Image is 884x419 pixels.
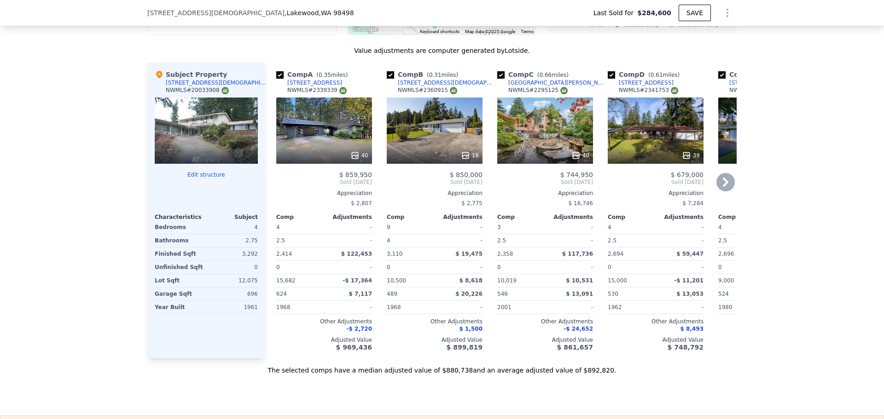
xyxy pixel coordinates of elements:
[657,221,704,234] div: -
[276,291,287,297] span: 624
[339,171,372,178] span: $ 859,950
[608,291,618,297] span: 530
[276,277,296,284] span: 15,682
[566,277,593,284] span: $ 10,531
[566,291,593,297] span: $ 13,091
[718,291,729,297] span: 524
[608,213,656,221] div: Comp
[276,79,342,86] a: [STREET_ADDRESS]
[429,72,442,78] span: 0.31
[398,79,494,86] div: [STREET_ADDRESS][DEMOGRAPHIC_DATA]
[508,79,604,86] div: [GEOGRAPHIC_DATA][PERSON_NAME][PERSON_NAME]
[718,4,737,22] button: Show Options
[497,70,572,79] div: Comp C
[680,326,704,332] span: $ 8,493
[624,22,659,28] text: Selected Comp
[497,79,604,86] a: [GEOGRAPHIC_DATA][PERSON_NAME][PERSON_NAME]
[682,200,704,207] span: $ 7,284
[341,251,372,257] span: $ 122,453
[155,221,204,234] div: Bedrooms
[671,87,678,94] img: NWMLS Logo
[497,234,543,247] div: 2.5
[676,251,704,257] span: $ 59,447
[326,261,372,274] div: -
[656,213,704,221] div: Adjustments
[155,213,206,221] div: Characteristics
[564,326,593,332] span: -$ 24,652
[459,277,483,284] span: $ 8,618
[287,79,342,86] div: [STREET_ADDRESS]
[557,344,593,351] span: $ 861,657
[447,344,483,351] span: $ 899,819
[547,234,593,247] div: -
[319,72,331,78] span: 0.35
[608,318,704,325] div: Other Adjustments
[350,23,380,35] a: Open this area in Google Maps (opens a new window)
[450,171,483,178] span: $ 850,000
[619,79,674,86] div: [STREET_ADDRESS]
[497,251,513,257] span: 2,358
[276,336,372,344] div: Adjusted Value
[387,79,494,86] a: [STREET_ADDRESS][DEMOGRAPHIC_DATA]
[324,213,372,221] div: Adjustments
[645,72,683,78] span: ( miles)
[560,171,593,178] span: $ 744,950
[387,301,433,314] div: 1968
[450,87,457,94] img: NWMLS Logo
[387,189,483,197] div: Appreciation
[326,234,372,247] div: -
[562,251,593,257] span: $ 117,736
[497,264,501,270] span: 0
[497,318,593,325] div: Other Adjustments
[387,178,483,186] span: Sold [DATE]
[343,277,372,284] span: -$ 17,364
[336,344,372,351] span: $ 969,436
[276,251,292,257] span: 2,414
[276,318,372,325] div: Other Adjustments
[436,301,483,314] div: -
[206,213,258,221] div: Subject
[276,301,322,314] div: 1968
[465,29,515,34] span: Map data ©2025 Google
[208,221,258,234] div: 4
[347,326,372,332] span: -$ 2,720
[155,287,204,300] div: Garage Sqft
[608,224,611,230] span: 4
[387,291,397,297] span: 489
[455,291,483,297] span: $ 20,226
[668,344,704,351] span: $ 748,792
[351,200,372,207] span: $ 2,807
[221,87,229,94] img: NWMLS Logo
[608,264,611,270] span: 0
[350,23,380,35] img: Google
[461,151,479,160] div: 18
[718,301,764,314] div: 1980
[534,72,572,78] span: ( miles)
[608,178,704,186] span: Sold [DATE]
[718,277,734,284] span: 9,000
[608,70,683,79] div: Comp D
[276,189,372,197] div: Appreciation
[608,336,704,344] div: Adjusted Value
[608,301,654,314] div: 1962
[678,22,719,28] text: Unselected Comp
[593,8,638,17] span: Last Sold for
[208,234,258,247] div: 2.75
[155,247,204,260] div: Finished Sqft
[608,234,654,247] div: 2.5
[718,224,722,230] span: 4
[155,261,204,274] div: Unfinished Sqft
[459,326,483,332] span: $ 1,500
[657,234,704,247] div: -
[497,213,545,221] div: Comp
[155,171,258,178] button: Edit structure
[387,213,435,221] div: Comp
[608,79,674,86] a: [STREET_ADDRESS]
[436,261,483,274] div: -
[497,277,517,284] span: 10,019
[436,234,483,247] div: -
[718,264,722,270] span: 0
[718,70,793,79] div: Comp E
[208,247,258,260] div: 3,292
[166,86,229,94] div: NWMLS # 20033908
